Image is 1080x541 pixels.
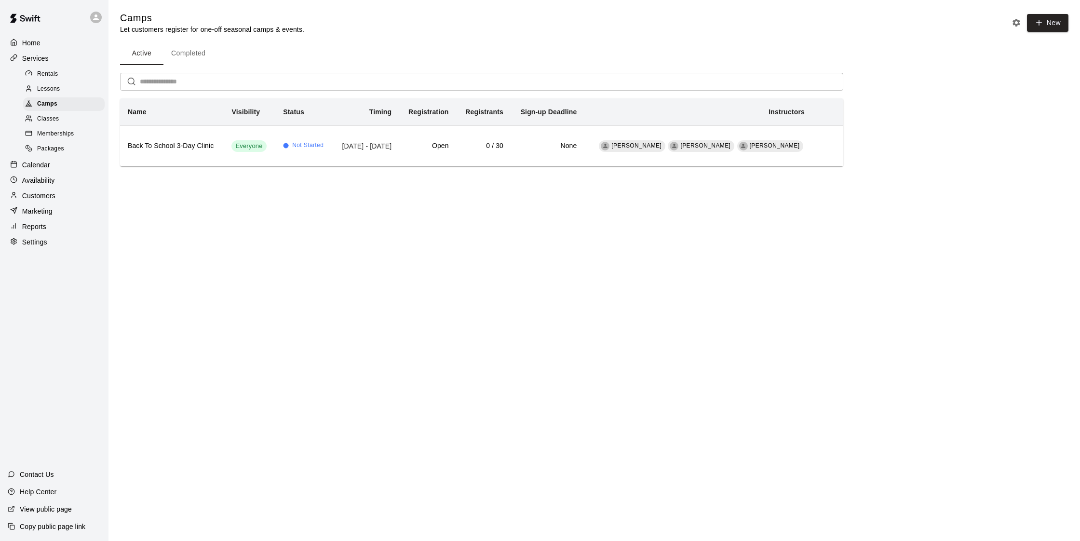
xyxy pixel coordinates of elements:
[407,141,448,151] h6: Open
[37,114,59,124] span: Classes
[37,144,64,154] span: Packages
[22,54,49,63] p: Services
[37,99,57,109] span: Camps
[37,84,60,94] span: Lessons
[23,97,108,112] a: Camps
[128,141,216,151] h6: Back To School 3-Day Clinic
[670,142,678,150] div: Teo Estevez
[22,222,46,231] p: Reports
[120,25,304,34] p: Let customers register for one-off seasonal camps & events.
[8,235,101,249] a: Settings
[231,108,260,116] b: Visibility
[20,522,85,531] p: Copy public page link
[23,142,105,156] div: Packages
[231,142,266,151] span: Everyone
[23,97,105,111] div: Camps
[519,141,577,151] h6: None
[22,191,55,201] p: Customers
[128,108,147,116] b: Name
[680,142,730,149] span: [PERSON_NAME]
[23,127,108,142] a: Memberships
[8,36,101,50] a: Home
[23,68,105,81] div: Rentals
[23,112,105,126] div: Classes
[292,141,324,150] span: Not Started
[23,67,108,81] a: Rentals
[369,108,392,116] b: Timing
[739,142,748,150] div: Joe Campanella
[22,160,50,170] p: Calendar
[1027,14,1068,32] button: New
[8,173,101,188] a: Availability
[23,112,108,127] a: Classes
[23,142,108,157] a: Packages
[464,141,503,151] h6: 0 / 30
[283,108,304,116] b: Status
[8,158,101,172] a: Calendar
[8,219,101,234] a: Reports
[163,42,213,65] button: Completed
[22,237,47,247] p: Settings
[37,69,58,79] span: Rentals
[120,12,304,25] h5: Camps
[8,204,101,218] a: Marketing
[37,129,74,139] span: Memberships
[231,140,266,152] div: This service is visible to all of your customers
[23,81,108,96] a: Lessons
[20,504,72,514] p: View public page
[23,82,105,96] div: Lessons
[465,108,503,116] b: Registrants
[22,176,55,185] p: Availability
[1009,15,1024,30] button: Camp settings
[521,108,577,116] b: Sign-up Deadline
[408,108,448,116] b: Registration
[611,142,661,149] span: [PERSON_NAME]
[22,206,53,216] p: Marketing
[333,125,399,166] td: [DATE] - [DATE]
[8,51,101,66] a: Services
[23,127,105,141] div: Memberships
[1024,18,1068,27] a: New
[120,42,163,65] button: Active
[750,142,800,149] span: [PERSON_NAME]
[20,487,56,497] p: Help Center
[20,470,54,479] p: Contact Us
[120,98,843,166] table: simple table
[769,108,805,116] b: Instructors
[601,142,609,150] div: Kenneth Castro
[22,38,40,48] p: Home
[8,189,101,203] a: Customers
